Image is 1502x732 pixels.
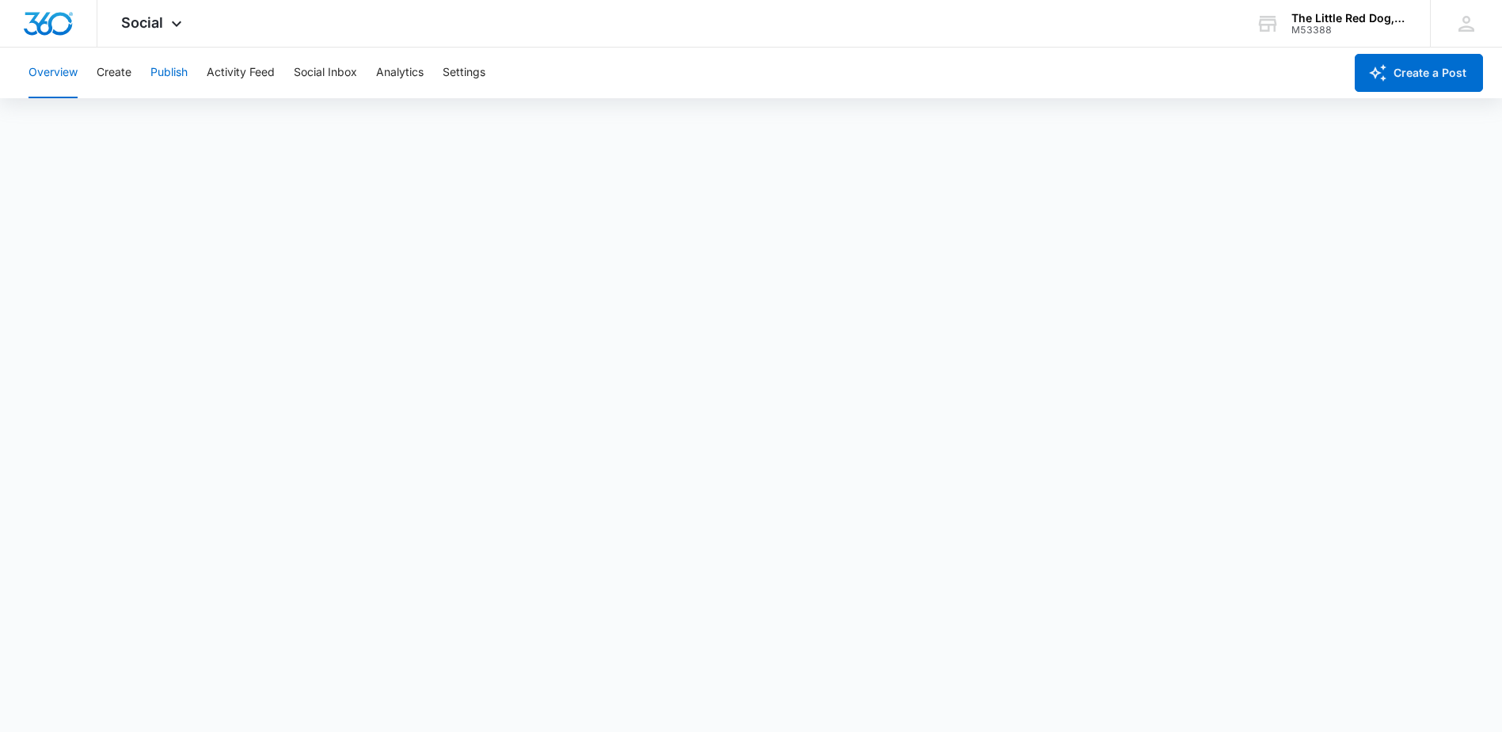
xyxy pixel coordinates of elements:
div: account name [1291,12,1407,25]
button: Settings [443,48,485,98]
button: Create [97,48,131,98]
button: Create a Post [1355,54,1483,92]
button: Activity Feed [207,48,275,98]
button: Social Inbox [294,48,357,98]
span: Social [121,14,163,31]
button: Publish [150,48,188,98]
div: account id [1291,25,1407,36]
button: Overview [29,48,78,98]
button: Analytics [376,48,424,98]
